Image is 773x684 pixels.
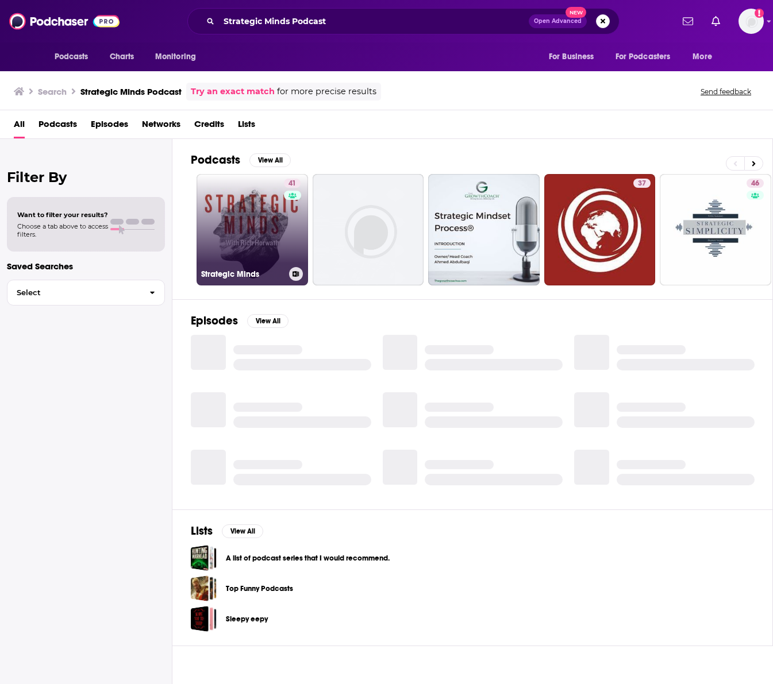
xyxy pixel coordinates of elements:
span: Open Advanced [534,18,582,24]
h2: Podcasts [191,153,240,167]
a: 41 [284,179,301,188]
button: Show profile menu [739,9,764,34]
span: Want to filter your results? [17,211,108,219]
a: Episodes [91,115,128,138]
a: Networks [142,115,180,138]
a: Charts [102,46,141,68]
a: Top Funny Podcasts [191,575,217,601]
a: Sleepy eepy [191,606,217,632]
p: Saved Searches [7,261,165,272]
span: 37 [638,178,646,190]
a: 37 [633,179,651,188]
span: Charts [110,49,134,65]
span: Monitoring [155,49,196,65]
img: User Profile [739,9,764,34]
span: Select [7,289,140,296]
a: 37 [544,174,656,285]
img: Podchaser - Follow, Share and Rate Podcasts [9,10,120,32]
a: All [14,115,25,138]
a: PodcastsView All [191,153,291,167]
a: Lists [238,115,255,138]
div: Search podcasts, credits, & more... [187,8,620,34]
a: Try an exact match [191,85,275,98]
a: 46 [660,174,771,285]
span: for more precise results [277,85,376,98]
button: View All [249,153,291,167]
a: Top Funny Podcasts [226,582,293,595]
span: For Podcasters [616,49,671,65]
h2: Filter By [7,169,165,186]
a: 46 [747,179,764,188]
span: Logged in as meaghankoppel [739,9,764,34]
h3: Strategic Minds [201,269,284,279]
a: 41Strategic Minds [197,174,308,285]
a: Podcasts [39,115,77,138]
span: Podcasts [55,49,89,65]
svg: Add a profile image [755,9,764,18]
span: New [566,7,586,18]
a: Sleepy eepy [226,613,268,625]
button: open menu [608,46,687,68]
input: Search podcasts, credits, & more... [219,12,529,30]
button: Send feedback [697,87,755,96]
a: EpisodesView All [191,314,289,328]
span: 41 [289,178,296,190]
span: 46 [751,178,759,190]
h3: Search [38,86,67,97]
span: Choose a tab above to access filters. [17,222,108,238]
button: Select [7,280,165,306]
a: A list of podcast series that I would recommend. [191,545,217,571]
h2: Lists [191,524,213,538]
span: For Business [549,49,594,65]
span: More [693,49,712,65]
a: ListsView All [191,524,263,538]
button: open menu [147,46,211,68]
button: View All [222,524,263,538]
button: Open AdvancedNew [529,14,587,28]
button: View All [247,314,289,328]
a: Show notifications dropdown [678,11,698,31]
h2: Episodes [191,314,238,328]
button: open menu [684,46,726,68]
button: open menu [541,46,609,68]
h3: Strategic Minds Podcast [80,86,182,97]
a: A list of podcast series that I would recommend. [226,552,390,565]
button: open menu [47,46,103,68]
a: Show notifications dropdown [707,11,725,31]
a: Credits [194,115,224,138]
